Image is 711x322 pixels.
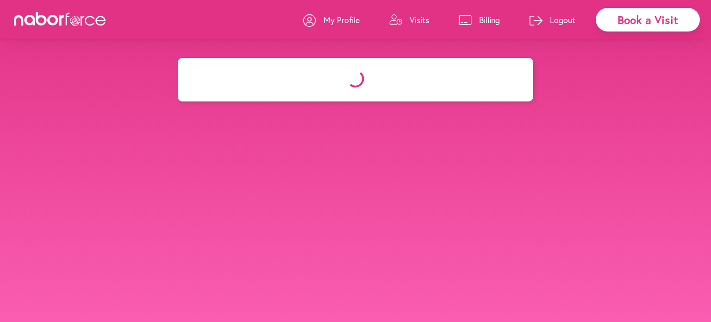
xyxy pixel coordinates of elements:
a: Billing [459,6,500,34]
div: Book a Visit [596,8,700,32]
p: Billing [479,14,500,25]
a: Visits [389,6,429,34]
p: Visits [410,14,429,25]
p: My Profile [324,14,360,25]
a: My Profile [303,6,360,34]
p: Logout [550,14,575,25]
a: Logout [530,6,575,34]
